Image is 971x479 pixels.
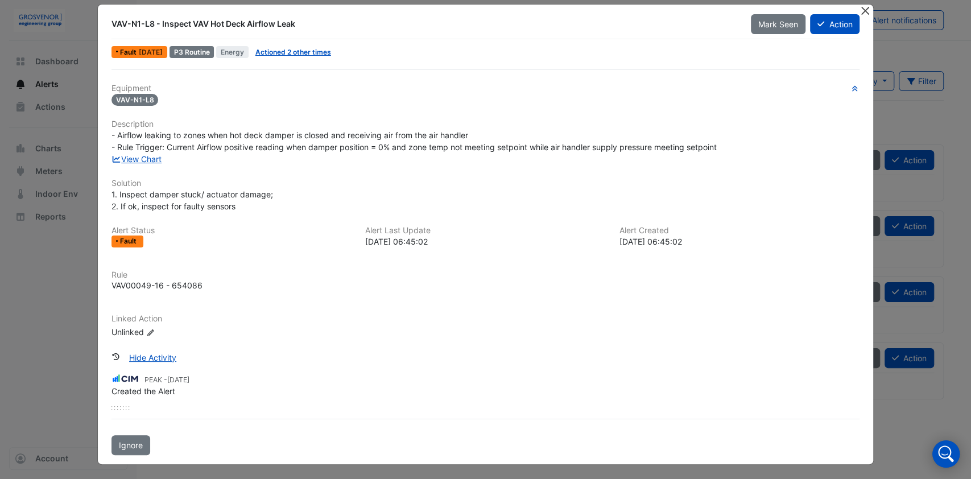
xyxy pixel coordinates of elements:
span: Created the Alert [111,386,175,396]
span: 1. Inspect damper stuck/ actuator damage; 2. If ok, inspect for faulty sensors [111,189,273,211]
div: Open Intercom Messenger [932,440,960,468]
a: View Chart [111,154,162,164]
span: Energy [216,46,249,58]
h6: Rule [111,270,860,280]
button: Mark Seen [751,14,805,34]
span: Fault [120,238,139,245]
button: Hide Activity [122,348,184,367]
h6: Linked Action [111,314,860,324]
span: Fault [120,49,139,56]
h6: Description [111,119,860,129]
span: 2025-08-28 08:27:07 [167,375,189,384]
h6: Alert Status [111,226,352,236]
div: VAV-N1-L8 - Inspect VAV Hot Deck Airflow Leak [111,18,737,30]
span: Ignore [119,440,143,450]
fa-icon: Edit Linked Action [146,328,155,337]
div: P3 Routine [170,46,214,58]
h6: Alert Created [619,226,860,236]
h6: Alert Last Update [365,226,606,236]
h6: Equipment [111,84,860,93]
button: Ignore [111,435,150,455]
span: - Airflow leaking to zones when hot deck damper is closed and receiving air from the air handler ... [111,130,717,152]
button: Close [859,5,871,16]
div: Unlinked [111,326,248,338]
span: Mark Seen [758,19,798,29]
div: [DATE] 06:45:02 [619,236,860,247]
span: Mon 11-Aug-2025 06:45 AEST [139,48,163,56]
img: CIM [111,373,140,385]
h6: Solution [111,179,860,188]
div: VAV00049-16 - 654086 [111,279,203,291]
button: Action [810,14,860,34]
a: Actioned 2 other times [255,48,331,56]
div: [DATE] 06:45:02 [365,236,606,247]
span: VAV-N1-L8 [111,94,159,106]
small: PEAK - [144,375,189,385]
